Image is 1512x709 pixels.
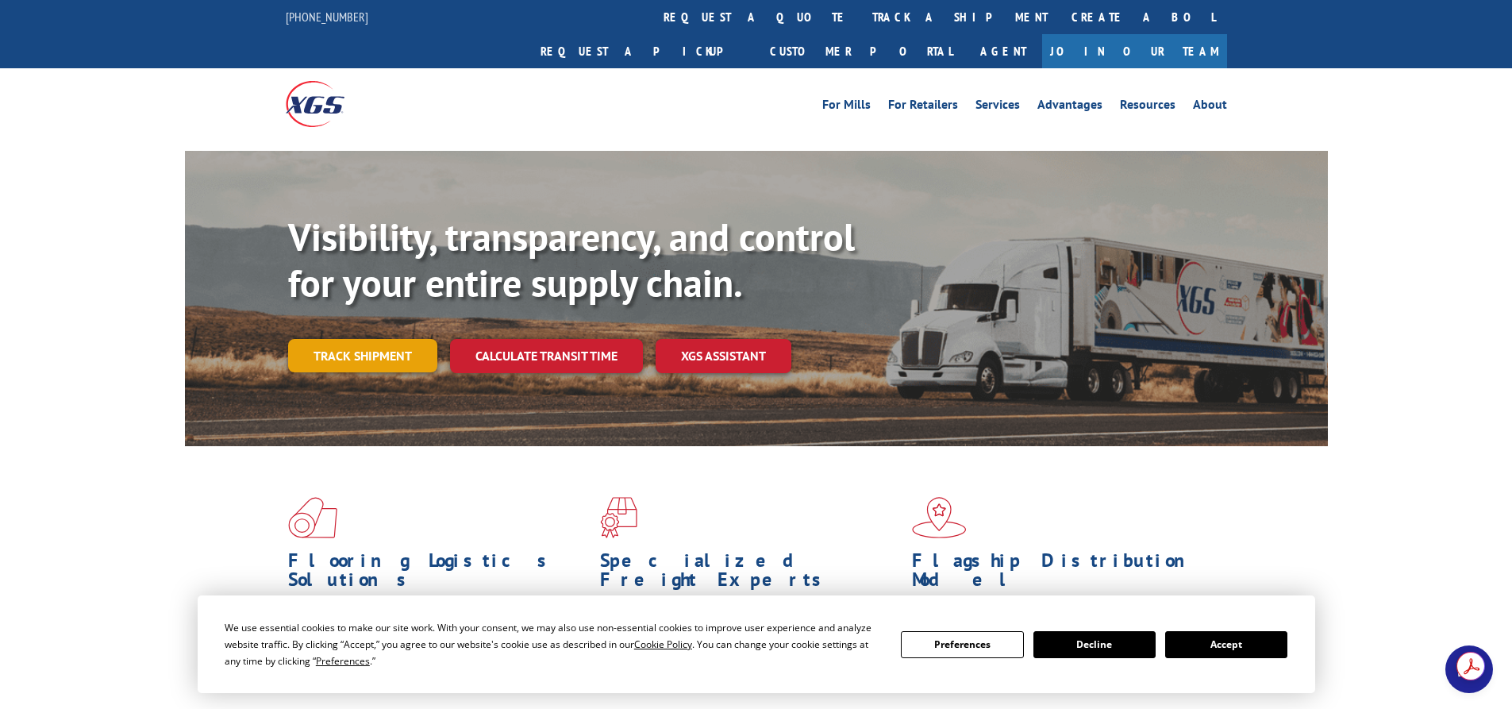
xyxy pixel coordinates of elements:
div: We use essential cookies to make our site work. With your consent, we may also use non-essential ... [225,619,882,669]
img: xgs-icon-flagship-distribution-model-red [912,497,967,538]
div: Cookie Consent Prompt [198,595,1315,693]
a: Services [975,98,1020,116]
h1: Flagship Distribution Model [912,551,1212,597]
h1: Flooring Logistics Solutions [288,551,588,597]
a: XGS ASSISTANT [656,339,791,373]
a: For Mills [822,98,871,116]
b: Visibility, transparency, and control for your entire supply chain. [288,212,855,307]
a: Request a pickup [529,34,758,68]
a: Advantages [1037,98,1102,116]
a: Customer Portal [758,34,964,68]
img: xgs-icon-total-supply-chain-intelligence-red [288,497,337,538]
a: Resources [1120,98,1175,116]
h1: Specialized Freight Experts [600,551,900,597]
a: For Retailers [888,98,958,116]
button: Accept [1165,631,1287,658]
button: Decline [1033,631,1156,658]
a: About [1193,98,1227,116]
a: Agent [964,34,1042,68]
span: Cookie Policy [634,638,692,651]
a: [PHONE_NUMBER] [286,9,368,25]
div: Open chat [1445,645,1493,693]
span: Preferences [316,654,370,668]
a: Join Our Team [1042,34,1227,68]
img: xgs-icon-focused-on-flooring-red [600,497,637,538]
button: Preferences [901,631,1023,658]
a: Track shipment [288,339,437,372]
a: Calculate transit time [450,339,643,373]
